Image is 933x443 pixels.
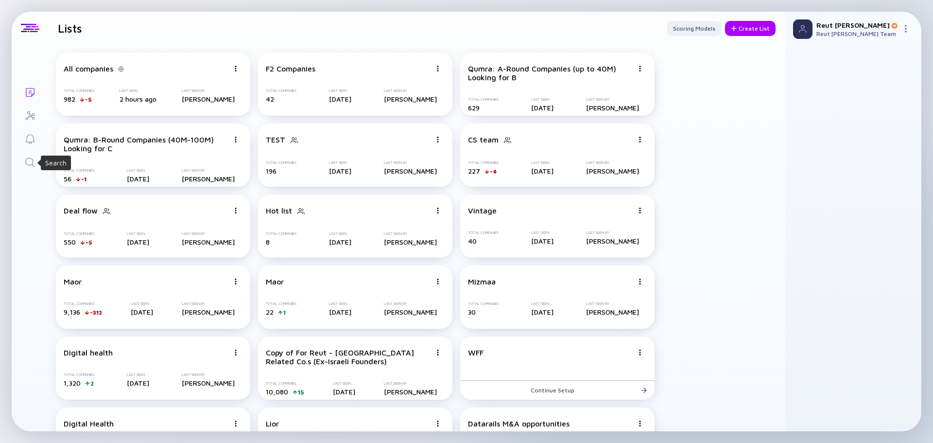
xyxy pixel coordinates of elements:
[64,89,94,93] div: Total Companies
[531,160,553,165] div: Last Seen
[85,96,92,103] div: -5
[468,277,496,286] div: Mizmaa
[182,301,235,306] div: Last Seen By
[182,89,235,93] div: Last Seen By
[468,160,499,165] div: Total Companies
[266,277,284,286] div: Maor
[490,168,497,175] div: -4
[64,379,81,387] span: 1,320
[127,231,149,236] div: Last Seen
[531,230,553,235] div: Last Seen
[266,419,279,428] div: Lior
[182,95,235,103] div: [PERSON_NAME]
[233,137,239,142] img: Menu
[384,160,437,165] div: Last Seen By
[384,238,437,246] div: [PERSON_NAME]
[586,104,639,112] div: [PERSON_NAME]
[435,66,441,71] img: Menu
[12,150,48,173] a: Search
[64,231,94,236] div: Total Companies
[127,379,149,387] div: [DATE]
[384,388,437,396] div: [PERSON_NAME]
[182,372,235,377] div: Last Seen By
[64,175,71,183] span: 56
[127,238,149,246] div: [DATE]
[902,25,910,33] img: Menu
[531,104,553,112] div: [DATE]
[329,231,351,236] div: Last Seen
[127,168,149,173] div: Last Seen
[435,279,441,284] img: Menu
[45,158,67,168] div: Search
[86,239,92,246] div: -5
[233,208,239,213] img: Menu
[266,135,285,144] div: TEST
[64,135,229,153] div: Qumra: B-Round Companies (40M-100M) Looking for C
[233,66,239,71] img: Menu
[531,97,553,102] div: Last Seen
[329,160,351,165] div: Last Seen
[468,308,476,316] span: 30
[64,168,94,173] div: Total Companies
[637,279,643,284] img: Menu
[586,237,639,245] div: [PERSON_NAME]
[637,350,643,355] img: Menu
[384,89,437,93] div: Last Seen By
[131,308,153,316] div: [DATE]
[64,308,80,316] span: 9,136
[266,231,296,236] div: Total Companies
[586,167,639,175] div: [PERSON_NAME]
[637,137,643,142] img: Menu
[816,30,898,37] div: Reut [PERSON_NAME] Team
[266,206,292,215] div: Hot list
[531,301,553,306] div: Last Seen
[266,348,431,366] div: Copy of For Reut - [GEOGRAPHIC_DATA] Related Co.s (Ex-Israeli Founders)
[266,301,296,306] div: Total Companies
[329,95,351,103] div: [DATE]
[182,175,235,183] div: [PERSON_NAME]
[333,381,355,386] div: Last Seen
[127,372,149,377] div: Last Seen
[435,208,441,213] img: Menu
[586,301,639,306] div: Last Seen By
[329,89,351,93] div: Last Seen
[384,381,437,386] div: Last Seen By
[468,104,480,112] span: 629
[468,301,499,306] div: Total Companies
[64,348,113,357] div: Digital health
[531,167,553,175] div: [DATE]
[384,167,437,175] div: [PERSON_NAME]
[90,380,94,387] div: 2
[468,167,480,175] span: 227
[586,97,639,102] div: Last Seen By
[182,308,235,316] div: [PERSON_NAME]
[384,301,437,306] div: Last Seen By
[468,419,570,428] div: Datarails M&A opportunities
[64,301,102,306] div: Total Companies
[816,21,898,29] div: Reut [PERSON_NAME]
[468,230,499,235] div: Total Companies
[182,231,235,236] div: Last Seen By
[333,388,355,396] div: [DATE]
[586,160,639,165] div: Last Seen By
[586,230,639,235] div: Last Seen By
[120,89,156,93] div: Last Seen
[468,64,633,82] div: Qumra: A-Round Companies (up to 40M) Looking for B
[266,95,274,103] span: 42
[329,167,351,175] div: [DATE]
[468,237,477,245] span: 40
[725,21,776,36] button: Create List
[233,350,239,355] img: Menu
[468,206,497,215] div: Vintage
[531,237,553,245] div: [DATE]
[64,419,114,428] div: Digital Health
[460,380,655,400] button: Continue Setup
[266,160,296,165] div: Total Companies
[81,176,86,183] div: -1
[266,167,276,175] span: 196
[637,421,643,426] img: Menu
[468,348,484,357] div: WFF
[12,103,48,126] a: Investor Map
[131,301,153,306] div: Last Seen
